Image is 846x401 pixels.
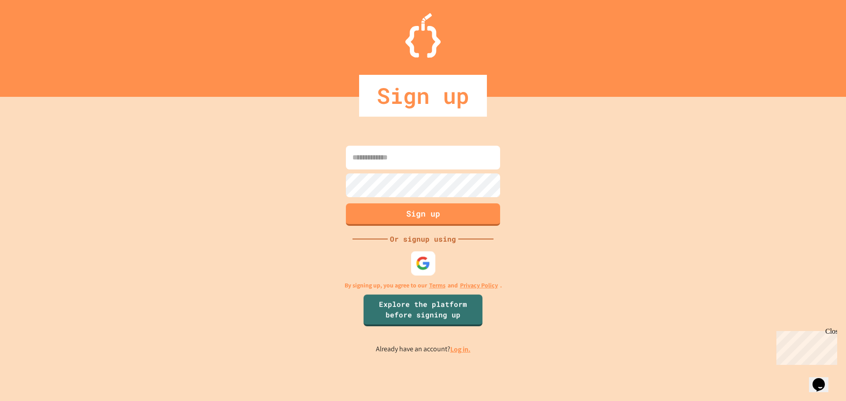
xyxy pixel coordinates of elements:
a: Explore the platform before signing up [364,294,482,326]
p: Already have an account? [376,344,471,355]
iframe: chat widget [773,327,837,365]
div: Or signup using [388,234,458,244]
img: google-icon.svg [416,256,430,270]
div: Chat with us now!Close [4,4,61,56]
a: Privacy Policy [460,281,498,290]
p: By signing up, you agree to our and . [345,281,502,290]
a: Log in. [450,345,471,354]
iframe: chat widget [809,366,837,392]
img: Logo.svg [405,13,441,58]
div: Sign up [359,75,487,117]
button: Sign up [346,203,500,226]
a: Terms [429,281,445,290]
